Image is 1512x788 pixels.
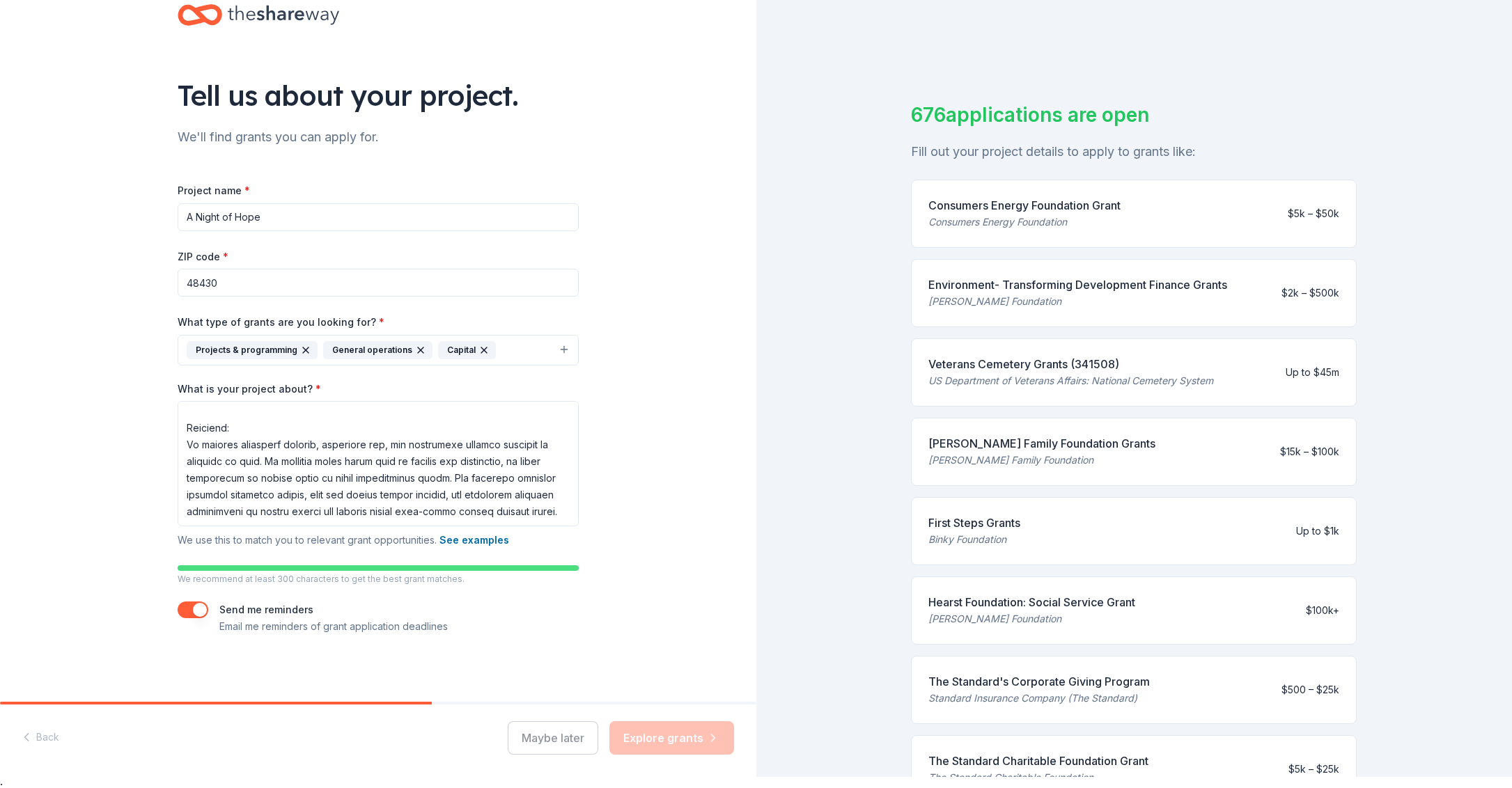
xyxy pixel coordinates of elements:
[439,532,509,549] button: See examples
[1288,761,1339,778] div: $5k – $25k
[178,126,579,148] div: We'll find grants you can apply for.
[178,335,579,365] button: Projects & programmingGeneral operationsCapital
[911,100,1357,129] div: 676 applications are open
[1281,681,1339,698] div: $500 – $25k
[928,610,1135,627] div: [PERSON_NAME] Foundation
[178,534,509,546] span: We use this to match you to relevant grant opportunities.
[1296,523,1339,539] div: Up to $1k
[219,618,448,635] p: Email me reminders of grant application deadlines
[928,293,1227,310] div: [PERSON_NAME] Foundation
[928,531,1020,548] div: Binky Foundation
[187,341,318,359] div: Projects & programming
[178,382,321,396] label: What is your project about?
[1286,364,1339,381] div: Up to $45m
[178,250,228,264] label: ZIP code
[928,452,1155,468] div: [PERSON_NAME] Family Foundation
[928,214,1121,230] div: Consumers Energy Foundation
[1280,443,1339,460] div: $15k – $100k
[928,752,1148,769] div: The Standard Charitable Foundation Grant
[178,76,579,115] div: Tell us about your project.
[928,435,1155,452] div: [PERSON_NAME] Family Foundation Grants
[928,372,1213,389] div: US Department of Veterans Affairs: National Cemetery System
[928,690,1150,707] div: Standard Insurance Company (The Standard)
[928,356,1213,372] div: Veterans Cemetery Grants (341508)
[928,197,1121,214] div: Consumers Energy Foundation Grant
[911,141,1357,163] div: Fill out your project details to apply to grants like:
[928,514,1020,531] div: First Steps Grants
[928,769,1148,786] div: The Standard Charitable Foundation
[178,401,579,526] textarea: Loremip Dolorsi: Ame consect ad E Seddo ei Temp in ut laboree dolorema al enimadmi veniam quisnos...
[928,673,1150,690] div: The Standard's Corporate Giving Program
[178,574,579,585] p: We recommend at least 300 characters to get the best grant matches.
[1288,205,1339,222] div: $5k – $50k
[178,184,250,198] label: Project name
[1281,285,1339,301] div: $2k – $500k
[178,315,384,329] label: What type of grants are you looking for?
[438,341,496,359] div: Capital
[178,203,579,231] input: After school program
[928,276,1227,293] div: Environment- Transforming Development Finance Grants
[323,341,432,359] div: General operations
[219,604,313,615] label: Send me reminders
[178,269,579,297] input: 12345 (U.S. only)
[1306,602,1339,619] div: $100k+
[928,594,1135,610] div: Hearst Foundation: Social Service Grant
